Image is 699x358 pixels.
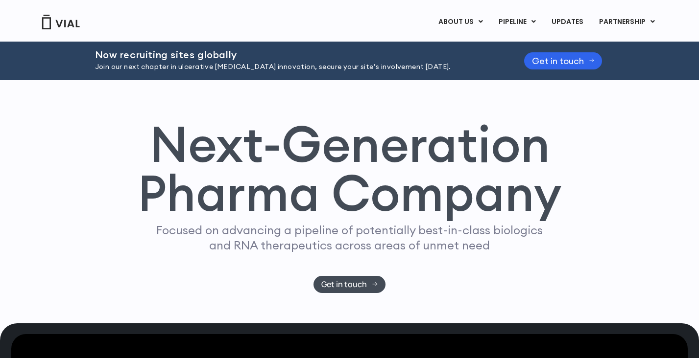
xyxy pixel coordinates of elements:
[41,15,80,29] img: Vial Logo
[95,62,500,72] p: Join our next chapter in ulcerative [MEDICAL_DATA] innovation, secure your site’s involvement [DA...
[95,49,500,60] h2: Now recruiting sites globally
[524,52,603,69] a: Get in touch
[491,14,543,30] a: PIPELINEMenu Toggle
[138,119,562,218] h1: Next-Generation Pharma Company
[544,14,591,30] a: UPDATES
[431,14,490,30] a: ABOUT USMenu Toggle
[152,223,547,253] p: Focused on advancing a pipeline of potentially best-in-class biologics and RNA therapeutics acros...
[591,14,663,30] a: PARTNERSHIPMenu Toggle
[532,57,584,65] span: Get in touch
[321,281,367,288] span: Get in touch
[313,276,386,293] a: Get in touch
